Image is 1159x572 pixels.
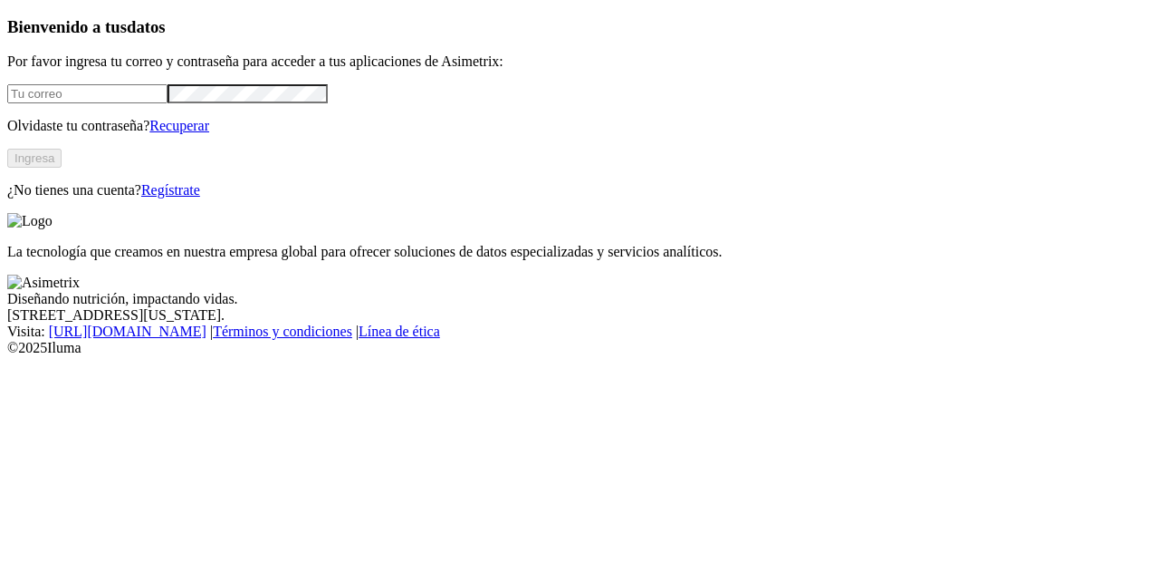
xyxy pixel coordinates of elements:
[7,275,80,291] img: Asimetrix
[7,84,168,103] input: Tu correo
[7,118,1152,134] p: Olvidaste tu contraseña?
[49,324,206,339] a: [URL][DOMAIN_NAME]
[7,149,62,168] button: Ingresa
[149,118,209,133] a: Recuperar
[7,291,1152,307] div: Diseñando nutrición, impactando vidas.
[7,340,1152,356] div: © 2025 Iluma
[141,182,200,198] a: Regístrate
[7,213,53,229] img: Logo
[127,17,166,36] span: datos
[7,244,1152,260] p: La tecnología que creamos en nuestra empresa global para ofrecer soluciones de datos especializad...
[7,307,1152,324] div: [STREET_ADDRESS][US_STATE].
[7,182,1152,199] p: ¿No tienes una cuenta?
[7,17,1152,37] h3: Bienvenido a tus
[359,324,440,339] a: Línea de ética
[7,53,1152,70] p: Por favor ingresa tu correo y contraseña para acceder a tus aplicaciones de Asimetrix:
[213,324,352,339] a: Términos y condiciones
[7,324,1152,340] div: Visita : | |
